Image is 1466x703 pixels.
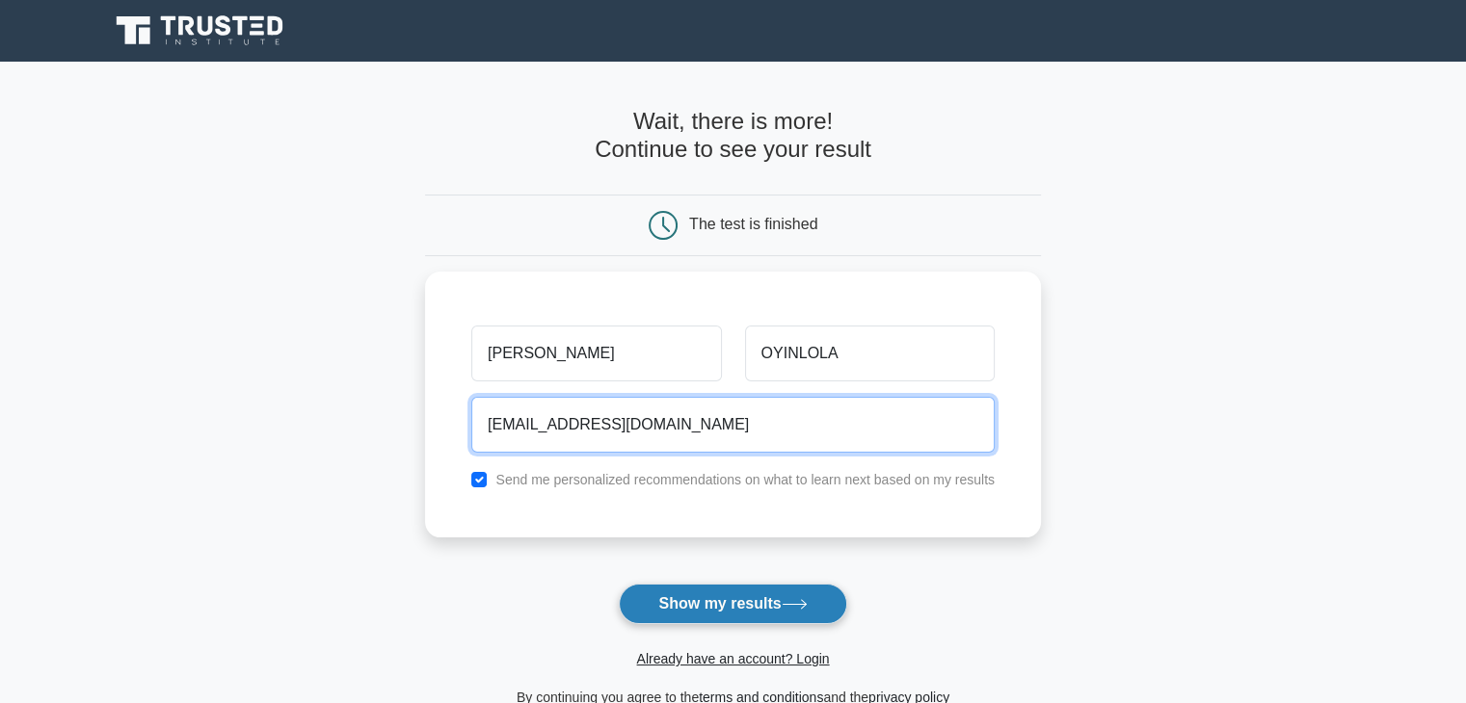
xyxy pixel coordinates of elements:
div: The test is finished [689,216,817,232]
h4: Wait, there is more! Continue to see your result [425,108,1041,164]
input: First name [471,325,721,381]
label: Send me personalized recommendations on what to learn next based on my results [495,472,995,487]
button: Show my results [619,584,846,624]
input: Email [471,397,995,453]
a: Already have an account? Login [636,651,829,666]
input: Last name [745,325,995,381]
